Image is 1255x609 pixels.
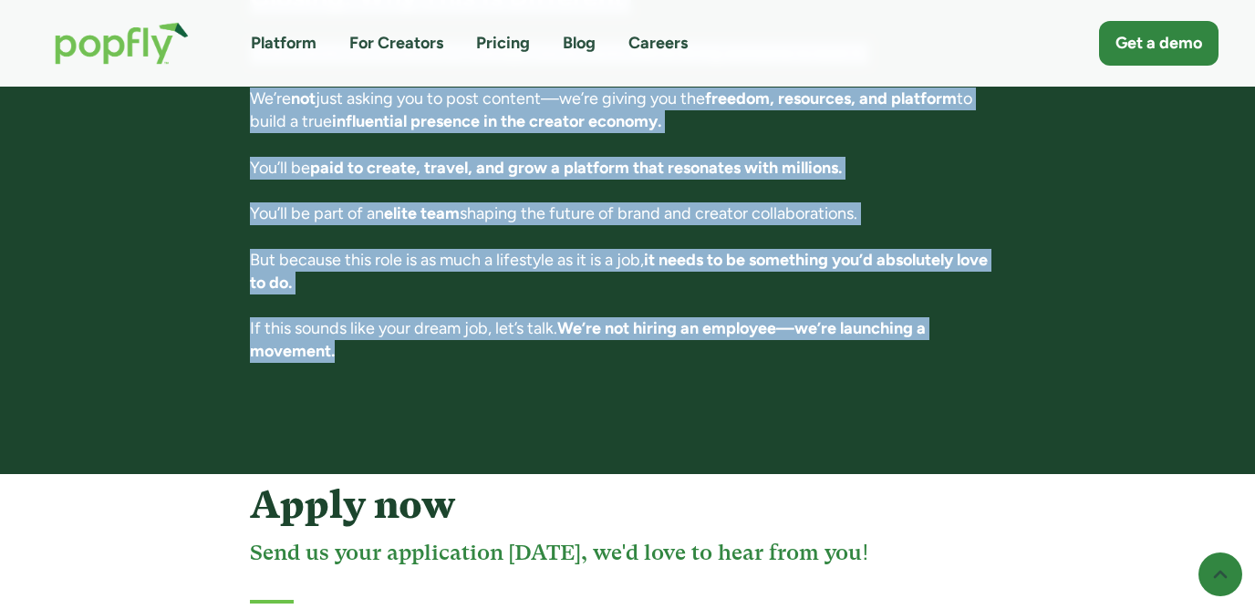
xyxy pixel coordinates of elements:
[291,88,316,108] strong: not
[250,157,1006,180] p: You’ll be
[250,202,1006,225] p: You’ll be part of an shaping the future of brand and creator collaborations.
[250,318,926,361] strong: We’re not hiring an employee—we’re launching a movement.
[1099,21,1219,66] a: Get a demo
[250,88,1006,133] p: We’re just asking you to post content—we’re giving you the to build a true
[250,249,1006,294] p: But because this role is as much a lifestyle as it is a job,
[250,317,1006,363] p: If this sounds like your dream job, let’s talk.
[349,32,443,55] a: For Creators
[628,32,688,55] a: Careers
[563,32,596,55] a: Blog
[250,483,1006,527] h4: Apply now
[1115,32,1202,55] div: Get a demo
[36,4,207,83] a: home
[384,203,460,223] strong: elite team
[250,250,988,293] strong: it needs to be something you’d absolutely love to do.
[705,88,957,108] strong: freedom, resources, and platform
[332,111,661,131] strong: influential presence in the creator economy.
[310,158,842,178] strong: paid to create, travel, and grow a platform that resonates with millions.
[476,32,530,55] a: Pricing
[251,32,316,55] a: Platform
[250,538,1006,567] h4: Send us your application [DATE], we'd love to hear from you!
